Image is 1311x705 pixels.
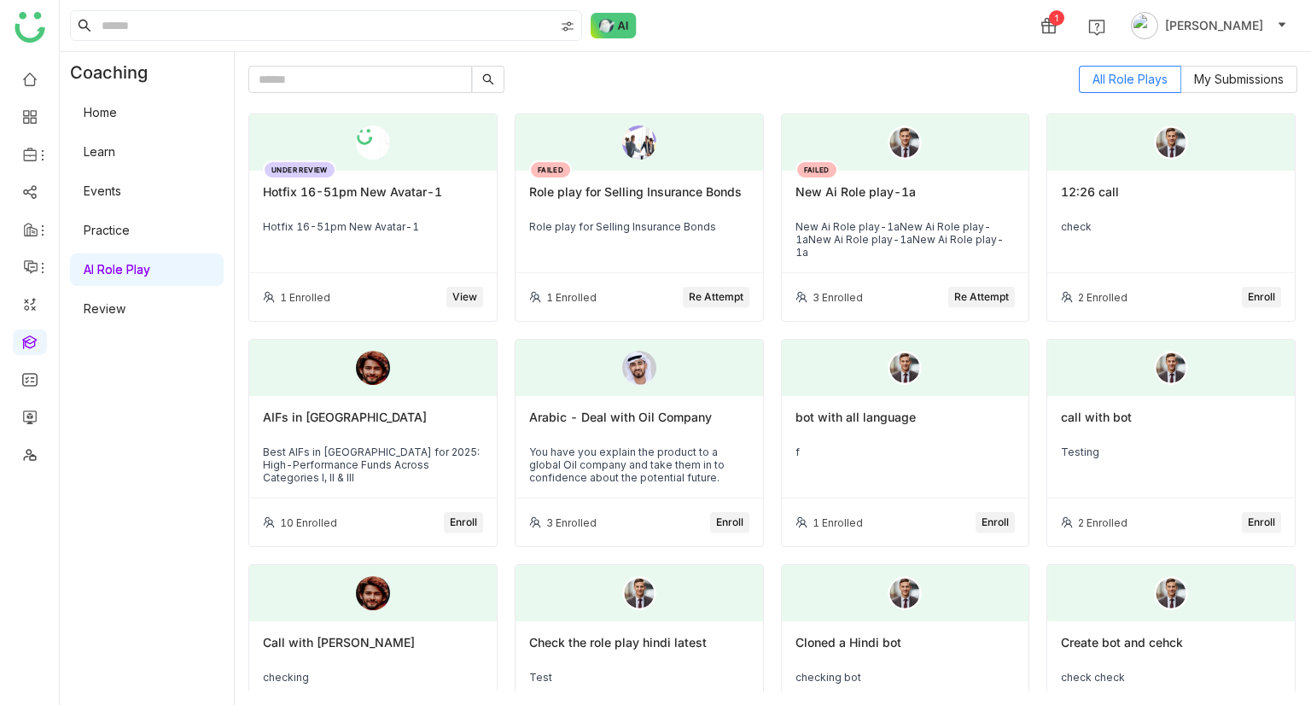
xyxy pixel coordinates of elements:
div: 10 Enrolled [280,516,337,529]
button: Enroll [1242,512,1281,533]
img: male.png [1154,576,1188,610]
div: You have you explain the product to a global Oil company and take them in to confidence about the... [529,446,749,484]
button: [PERSON_NAME] [1127,12,1291,39]
img: search-type.svg [561,20,574,33]
img: male.png [888,351,922,385]
div: FAILED [529,160,572,179]
div: UNDER REVIEW [263,160,336,179]
span: Re Attempt [954,289,1009,306]
div: f [795,446,1016,458]
button: Enroll [710,512,749,533]
a: Home [84,105,117,119]
img: male.png [1154,125,1188,160]
a: Review [84,301,125,316]
div: 1 [1049,10,1064,26]
span: Enroll [1248,289,1275,306]
img: 689c4d09a2c09d0bea1c05ba [622,351,656,385]
img: help.svg [1088,19,1105,36]
span: All Role Plays [1092,72,1168,86]
div: checking bot [795,671,1016,684]
img: 6891e6b463e656570aba9a5a [356,576,390,610]
div: Call with [PERSON_NAME] [263,635,483,664]
div: Cloned a Hindi bot [795,635,1016,664]
div: call with bot [1061,410,1281,439]
div: Testing [1061,446,1281,458]
img: male.png [888,125,922,160]
div: New Ai Role play-1a [795,184,1016,213]
button: Re Attempt [948,287,1015,307]
div: 2 Enrolled [1078,291,1127,304]
div: 1 Enrolled [546,291,597,304]
button: Enroll [976,512,1015,533]
span: View [452,289,477,306]
img: male.png [622,576,656,610]
span: Enroll [1248,515,1275,531]
button: Enroll [1242,287,1281,307]
a: Practice [84,223,130,237]
span: Enroll [716,515,743,531]
div: Role play for Selling Insurance Bonds [529,184,749,213]
button: View [446,287,483,307]
div: FAILED [795,160,838,179]
div: 1 Enrolled [280,291,330,304]
span: [PERSON_NAME] [1165,16,1263,35]
div: AIFs in [GEOGRAPHIC_DATA] [263,410,483,439]
div: 3 Enrolled [813,291,863,304]
div: 1 Enrolled [813,516,863,529]
div: 2 Enrolled [1078,516,1127,529]
div: checking [263,671,483,684]
button: Re Attempt [683,287,749,307]
span: Enroll [982,515,1009,531]
img: male.png [1154,351,1188,385]
div: check check [1061,671,1281,684]
div: Check the role play hindi latest [529,635,749,664]
a: AI Role Play [84,262,150,277]
div: Coaching [60,52,173,93]
img: male.png [888,576,922,610]
div: bot with all language [795,410,1016,439]
div: 12:26 call [1061,184,1281,213]
div: Create bot and cehck [1061,635,1281,664]
img: 6891e6b463e656570aba9a5a [356,351,390,385]
a: Events [84,184,121,198]
img: ask-buddy-normal.svg [591,13,637,38]
img: logo [15,12,45,43]
div: Hotfix 16-51pm New Avatar-1 [263,184,483,213]
button: Enroll [444,512,483,533]
div: 3 Enrolled [546,516,597,529]
div: Hotfix 16-51pm New Avatar-1 [263,220,483,233]
img: avatar [1131,12,1158,39]
span: Re Attempt [689,289,743,306]
div: Role play for Selling Insurance Bonds [529,220,749,233]
span: My Submissions [1194,72,1284,86]
img: 68930200d8d78f14571aee88 [622,125,656,160]
div: New Ai Role play-1aNew Ai Role play-1aNew Ai Role play-1aNew Ai Role play-1a [795,220,1016,259]
div: Best AIFs in [GEOGRAPHIC_DATA] for 2025: High-Performance Funds Across Categories I, II & III [263,446,483,484]
img: 68c9481f52e66838b95152f1 [356,125,390,160]
div: Test [529,671,749,684]
span: Enroll [450,515,477,531]
div: check [1061,220,1281,233]
a: Learn [84,144,115,159]
div: Arabic - Deal with Oil Company [529,410,749,439]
